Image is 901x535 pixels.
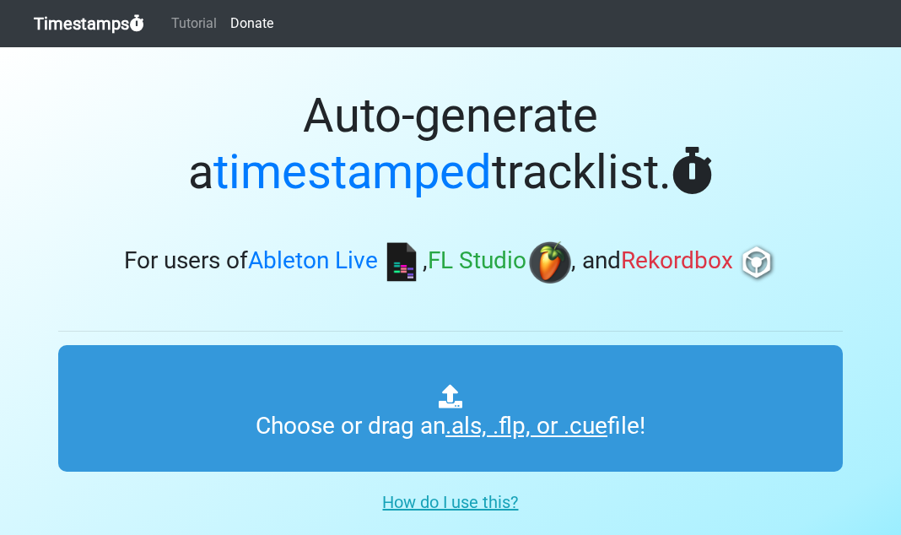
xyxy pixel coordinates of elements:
u: How do I use this? [382,492,518,512]
h3: For users of , , and [58,241,843,284]
span: timestamped [213,144,492,200]
a: Donate [224,7,280,41]
img: ableton.png [380,241,423,284]
a: Timestamps [34,7,144,41]
span: FL Studio [428,247,526,275]
a: Tutorial [165,7,224,41]
span: Rekordbox [621,247,733,275]
h1: Auto-generate a tracklist. [58,88,843,201]
span: Ableton Live [248,247,378,275]
img: fl.png [529,241,571,284]
img: rb.png [736,241,778,284]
